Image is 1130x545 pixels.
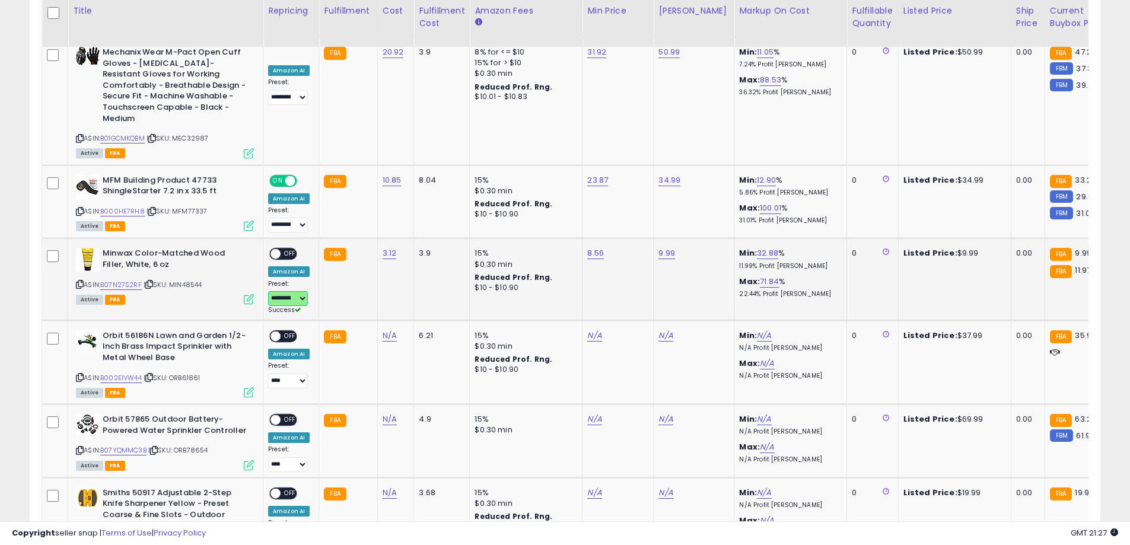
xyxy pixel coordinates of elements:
b: Min: [739,46,757,58]
a: 34.99 [658,174,680,186]
div: $37.99 [903,330,1002,341]
p: N/A Profit [PERSON_NAME] [739,372,838,380]
div: ASIN: [76,248,254,303]
b: Listed Price: [903,413,957,425]
div: 4.9 [419,414,460,425]
small: FBA [324,248,346,261]
small: FBA [1050,175,1072,188]
a: 12.90 [757,174,776,186]
div: 3.9 [419,248,460,259]
a: 9.99 [658,247,675,259]
div: 0.00 [1016,330,1036,341]
b: MFM Building Product 47733 ShingleStarter 7.2 in x 33.5 ft [103,175,247,200]
b: Listed Price: [903,487,957,498]
p: 11.99% Profit [PERSON_NAME] [739,262,838,270]
a: B07YQMMC3B [100,445,147,455]
a: 50.99 [658,46,680,58]
div: % [739,248,838,270]
span: 19.99 [1075,487,1094,498]
div: $0.30 min [475,186,573,196]
b: Min: [739,413,757,425]
img: 417NTLcteQL._SL40_.jpg [76,414,100,435]
span: OFF [281,415,300,425]
div: 15% for > $10 [475,58,573,68]
small: Amazon Fees. [475,17,482,28]
a: 23.87 [587,174,608,186]
div: 0 [852,330,889,341]
a: N/A [658,487,673,499]
div: Repricing [268,5,314,17]
a: 71.84 [760,276,779,288]
div: Cost [383,5,409,17]
span: FBA [105,461,125,471]
span: Success [268,305,301,314]
a: 11.05 [757,46,774,58]
a: B07N27S2RF [100,280,142,290]
div: Min Price [587,5,648,17]
a: N/A [757,330,771,342]
div: seller snap | | [12,528,206,539]
div: $9.99 [903,248,1002,259]
div: 0 [852,175,889,186]
div: 8% for <= $10 [475,47,573,58]
a: N/A [658,330,673,342]
small: FBM [1050,190,1073,203]
span: 29.82 [1076,191,1097,202]
div: 0 [852,248,889,259]
b: Reduced Prof. Rng. [475,354,552,364]
small: FBA [324,487,346,501]
a: Terms of Use [101,527,152,538]
span: OFF [281,331,300,341]
div: 0.00 [1016,175,1036,186]
a: N/A [383,330,397,342]
span: 61.99 [1076,430,1095,441]
a: N/A [757,413,771,425]
div: Ship Price [1016,5,1040,30]
span: FBA [105,148,125,158]
span: 35.99 [1075,330,1096,341]
span: 37.31 [1076,63,1094,74]
div: 0 [852,47,889,58]
div: 15% [475,175,573,186]
p: 5.86% Profit [PERSON_NAME] [739,189,838,197]
b: Reduced Prof. Rng. [475,82,552,92]
div: 15% [475,487,573,498]
span: 2025-10-9 21:27 GMT [1071,527,1118,538]
p: N/A Profit [PERSON_NAME] [739,455,838,464]
small: FBA [1050,487,1072,501]
span: FBA [105,388,125,398]
b: Listed Price: [903,46,957,58]
small: FBM [1050,429,1073,442]
div: Fulfillment Cost [419,5,464,30]
p: 31.01% Profit [PERSON_NAME] [739,216,838,225]
b: Orbit 56186N Lawn and Garden 1/2-Inch Brass Impact Sprinkler with Metal Wheel Base [103,330,247,366]
b: Mechanix Wear M-Pact Open Cuff Gloves - [MEDICAL_DATA]-Resistant Gloves for Working Comfortably -... [103,47,247,127]
span: 63.21 [1075,413,1094,425]
b: Max: [739,276,760,287]
p: N/A Profit [PERSON_NAME] [739,344,838,352]
div: % [739,175,838,197]
a: 100.01 [760,202,781,214]
div: Amazon AI [268,506,310,517]
img: 41WI6DuFb2L._SL40_.jpg [76,248,100,272]
strong: Copyright [12,527,55,538]
div: 15% [475,330,573,341]
small: FBA [1050,330,1072,343]
div: Amazon Fees [475,5,577,17]
a: 8.56 [587,247,604,259]
small: FBM [1050,62,1073,75]
div: % [739,276,838,298]
small: FBA [324,330,346,343]
small: FBA [1050,47,1072,60]
div: Amazon AI [268,266,310,277]
div: $0.30 min [475,68,573,79]
span: OFF [295,176,314,186]
b: Listed Price: [903,174,957,186]
div: 0.00 [1016,47,1036,58]
div: $0.30 min [475,341,573,352]
span: 9.99 [1075,247,1091,259]
div: 3.9 [419,47,460,58]
div: Listed Price [903,5,1006,17]
a: 20.92 [383,46,404,58]
div: Amazon AI [268,65,310,76]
